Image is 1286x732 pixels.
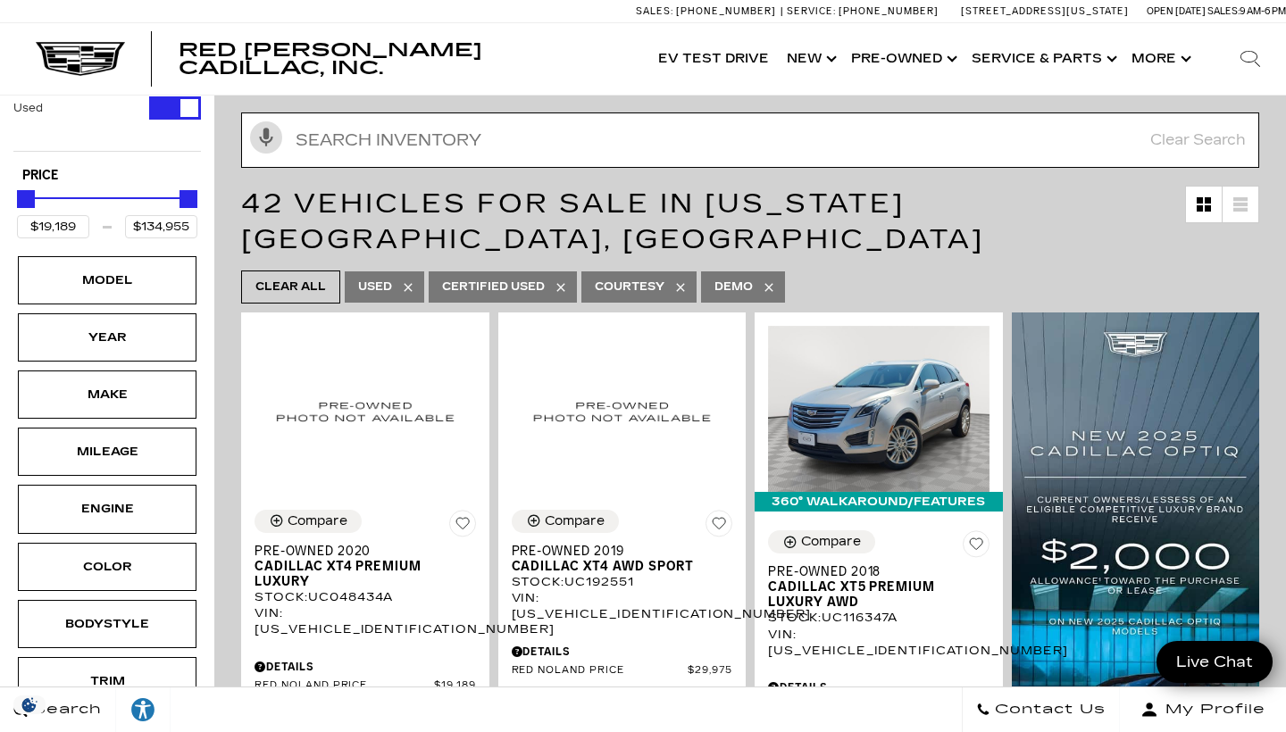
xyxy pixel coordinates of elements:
[255,544,463,559] span: Pre-Owned 2020
[595,276,664,298] span: Courtesy
[28,697,102,722] span: Search
[17,190,35,208] div: Minimum Price
[255,276,326,298] span: Clear All
[990,697,1106,722] span: Contact Us
[63,671,152,691] div: Trim
[116,687,171,732] a: Explore your accessibility options
[241,187,984,255] span: 42 Vehicles for Sale in [US_STATE][GEOGRAPHIC_DATA], [GEOGRAPHIC_DATA]
[36,42,125,76] img: Cadillac Dark Logo with Cadillac White Text
[1215,23,1286,95] div: Search
[961,5,1129,17] a: [STREET_ADDRESS][US_STATE]
[512,544,733,574] a: Pre-Owned 2019Cadillac XT4 AWD Sport
[768,610,990,626] div: Stock : UC116347A
[1157,641,1273,683] a: Live Chat
[442,276,545,298] span: Certified Used
[512,544,720,559] span: Pre-Owned 2019
[963,530,990,564] button: Save Vehicle
[255,544,476,589] a: Pre-Owned 2020Cadillac XT4 Premium Luxury
[63,270,152,290] div: Model
[768,530,875,553] button: Compare Vehicle
[512,574,733,590] div: Stock : UC192551
[255,510,362,533] button: Compare Vehicle
[18,428,196,476] div: MileageMileage
[1123,23,1197,95] button: More
[512,559,720,574] span: Cadillac XT4 AWD Sport
[241,112,1259,168] input: Search Inventory
[18,313,196,362] div: YearYear
[18,543,196,591] div: ColorColor
[1147,5,1206,17] span: Open [DATE]
[449,510,476,544] button: Save Vehicle
[512,510,619,533] button: Compare Vehicle
[781,6,943,16] a: Service: [PHONE_NUMBER]
[255,589,476,605] div: Stock : UC048434A
[13,99,43,117] label: Used
[63,614,152,634] div: Bodystyle
[768,564,990,610] a: Pre-Owned 2018Cadillac XT5 Premium Luxury AWD
[768,564,976,579] span: Pre-Owned 2018
[778,23,842,95] a: New
[636,5,673,17] span: Sales:
[839,5,939,17] span: [PHONE_NUMBER]
[63,557,152,577] div: Color
[512,664,689,678] span: Red Noland Price
[18,485,196,533] div: EngineEngine
[255,679,434,693] span: Red Noland Price
[512,326,733,496] img: 2019 Cadillac XT4 AWD Sport
[179,41,631,77] a: Red [PERSON_NAME] Cadillac, Inc.
[512,590,733,622] div: VIN: [US_VEHICLE_IDENTIFICATION_NUMBER]
[636,6,781,16] a: Sales: [PHONE_NUMBER]
[22,168,192,184] h5: Price
[17,184,197,238] div: Price
[250,121,282,154] svg: Click to toggle on voice search
[842,23,963,95] a: Pre-Owned
[63,442,152,462] div: Mileage
[255,326,476,496] img: 2020 Cadillac XT4 Premium Luxury
[18,256,196,304] div: ModelModel
[63,385,152,404] div: Make
[963,23,1123,95] a: Service & Parts
[18,370,196,419] div: MakeMake
[255,679,476,693] a: Red Noland Price $19,189
[714,276,753,298] span: Demo
[676,5,776,17] span: [PHONE_NUMBER]
[512,664,733,678] a: Red Noland Price $29,975
[768,326,990,492] img: 2018 Cadillac XT5 Premium Luxury AWD
[180,190,197,208] div: Maximum Price
[358,276,392,298] span: Used
[768,579,976,610] span: Cadillac XT5 Premium Luxury AWD
[512,644,733,660] div: Pricing Details - Pre-Owned 2019 Cadillac XT4 AWD Sport
[9,695,50,714] section: Click to Open Cookie Consent Modal
[768,679,990,695] div: Pricing Details - Pre-Owned 2018 Cadillac XT5 Premium Luxury AWD
[255,605,476,637] div: VIN: [US_VEHICLE_IDENTIFICATION_NUMBER]
[9,695,50,714] img: Opt-Out Icon
[288,513,347,529] div: Compare
[706,510,732,544] button: Save Vehicle
[17,215,89,238] input: Minimum
[688,664,732,678] span: $29,975
[255,559,463,589] span: Cadillac XT4 Premium Luxury
[1167,652,1262,672] span: Live Chat
[434,679,476,693] span: $19,189
[962,687,1120,732] a: Contact Us
[255,659,476,675] div: Pricing Details - Pre-Owned 2020 Cadillac XT4 Premium Luxury
[63,328,152,347] div: Year
[1240,5,1286,17] span: 9 AM-6 PM
[801,534,861,550] div: Compare
[545,513,605,529] div: Compare
[179,39,482,79] span: Red [PERSON_NAME] Cadillac, Inc.
[768,627,990,659] div: VIN: [US_VEHICLE_IDENTIFICATION_NUMBER]
[1120,687,1286,732] button: Open user profile menu
[755,492,1003,512] div: 360° WalkAround/Features
[18,657,196,705] div: TrimTrim
[116,696,170,723] div: Explore your accessibility options
[787,5,836,17] span: Service:
[1207,5,1240,17] span: Sales:
[18,600,196,648] div: BodystyleBodystyle
[1186,187,1222,222] a: Grid View
[63,499,152,519] div: Engine
[1158,697,1265,722] span: My Profile
[649,23,778,95] a: EV Test Drive
[125,215,197,238] input: Maximum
